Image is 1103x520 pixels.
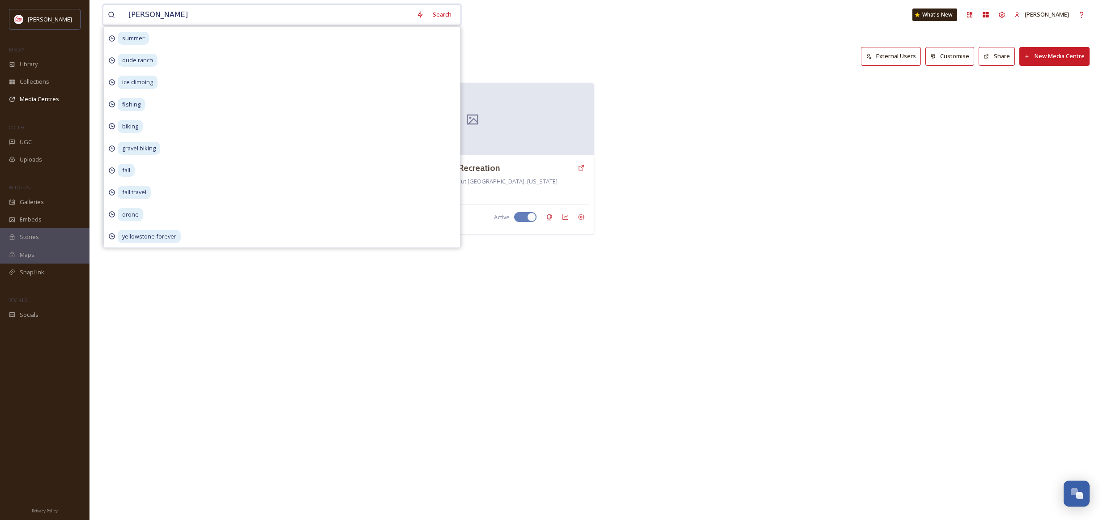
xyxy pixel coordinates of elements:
span: biking [118,120,143,133]
span: Uploads [20,155,42,164]
span: WIDGETS [9,184,30,191]
span: Library [20,60,38,68]
span: Active [494,213,510,222]
span: Stories [20,233,39,241]
span: ice climbing [118,76,158,89]
span: Galleries [20,198,44,206]
span: fall travel [118,186,151,199]
span: summer [118,32,149,45]
span: COLLECT [9,124,28,131]
span: fishing [118,98,145,111]
span: Privacy Policy [32,508,58,514]
a: [PERSON_NAME] [1010,6,1073,23]
span: yellowstone forever [118,230,181,243]
button: External Users [861,47,921,65]
span: [PERSON_NAME] [28,15,72,23]
span: Socials [20,311,38,319]
span: MEDIA [9,46,25,53]
span: drone [118,208,143,221]
button: Open Chat [1064,481,1090,507]
button: Share [979,47,1015,65]
img: images%20(1).png [14,15,23,24]
span: fall [118,164,135,177]
a: Customise [925,47,979,65]
button: New Media Centre [1019,47,1090,65]
span: Media Centres [20,95,59,103]
span: dude ranch [118,54,158,67]
span: SOCIALS [9,297,27,303]
button: Customise [925,47,975,65]
input: Search your library [124,5,412,25]
a: External Users [861,47,925,65]
a: What's New [912,9,957,21]
span: Maps [20,251,34,259]
span: gravel biking [118,142,160,155]
span: Embeds [20,215,42,224]
a: Privacy Policy [32,505,58,516]
span: [PERSON_NAME] [1025,10,1069,18]
div: Search [428,6,456,23]
span: SnapLink [20,268,44,277]
span: Collections [20,77,49,86]
span: UGC [20,138,32,146]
